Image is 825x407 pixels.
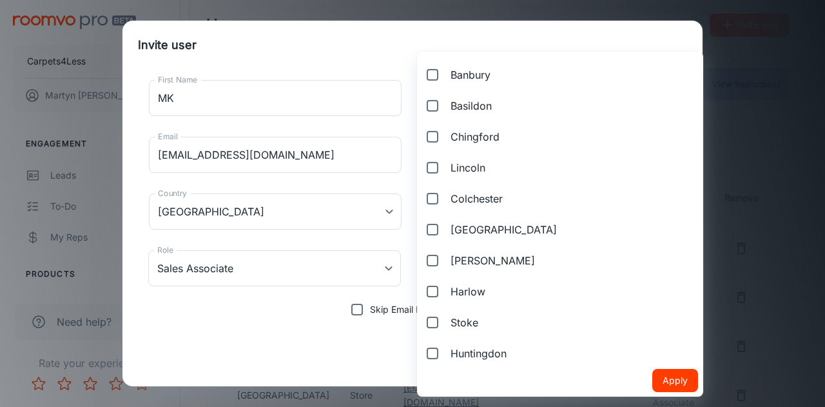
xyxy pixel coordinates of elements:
[451,253,535,268] span: [PERSON_NAME]
[451,222,557,237] span: [GEOGRAPHIC_DATA]
[451,346,507,361] span: Huntingdon
[451,191,503,206] span: Colchester
[652,369,698,392] button: Apply
[451,315,478,330] span: Stoke
[451,129,500,144] span: Chingford
[451,160,485,175] span: Lincoln
[451,98,492,114] span: Basildon
[451,67,490,83] span: Banbury
[451,284,485,299] span: Harlow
